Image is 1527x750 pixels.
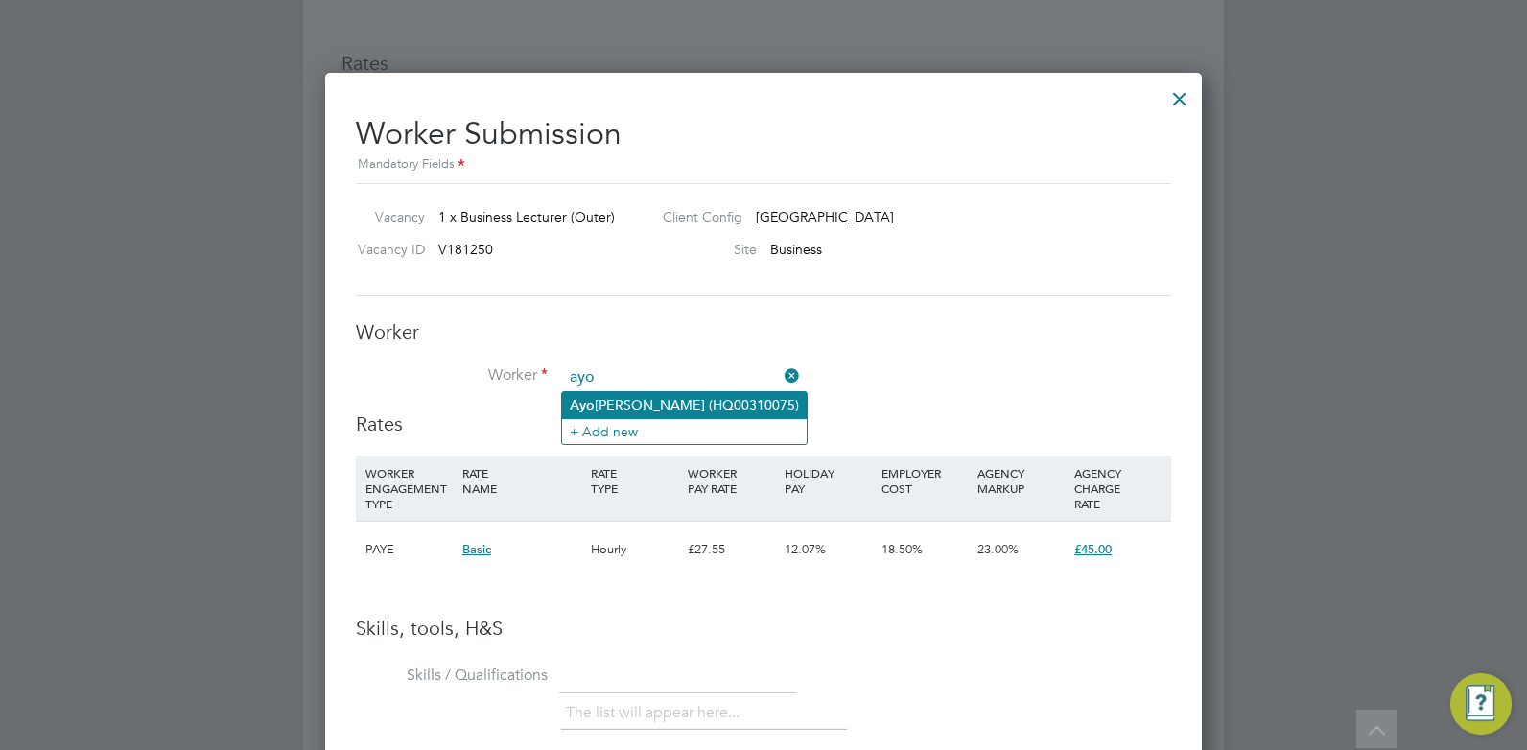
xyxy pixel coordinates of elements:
[756,208,894,225] span: [GEOGRAPHIC_DATA]
[356,666,548,686] label: Skills / Qualifications
[356,411,1171,436] h3: Rates
[877,456,974,505] div: EMPLOYER COST
[1450,673,1512,735] button: Engage Resource Center
[356,319,1171,344] h3: Worker
[570,397,595,413] b: Ayo
[356,365,548,386] label: Worker
[361,522,458,577] div: PAYE
[770,241,822,258] span: Business
[356,616,1171,641] h3: Skills, tools, H&S
[566,700,747,726] li: The list will appear here...
[356,100,1171,176] h2: Worker Submission
[438,241,493,258] span: V181250
[586,522,683,577] div: Hourly
[785,541,826,557] span: 12.07%
[563,363,800,392] input: Search for...
[438,208,615,225] span: 1 x Business Lecturer (Outer)
[348,241,425,258] label: Vacancy ID
[973,456,1069,505] div: AGENCY MARKUP
[780,456,877,505] div: HOLIDAY PAY
[977,541,1019,557] span: 23.00%
[361,456,458,521] div: WORKER ENGAGEMENT TYPE
[586,456,683,505] div: RATE TYPE
[562,392,807,418] li: [PERSON_NAME] (HQ00310075)
[458,456,586,505] div: RATE NAME
[647,241,757,258] label: Site
[1069,456,1166,521] div: AGENCY CHARGE RATE
[348,208,425,225] label: Vacancy
[1074,541,1112,557] span: £45.00
[356,154,1171,176] div: Mandatory Fields
[881,541,923,557] span: 18.50%
[462,541,491,557] span: Basic
[683,522,780,577] div: £27.55
[647,208,742,225] label: Client Config
[562,418,807,444] li: + Add new
[683,456,780,505] div: WORKER PAY RATE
